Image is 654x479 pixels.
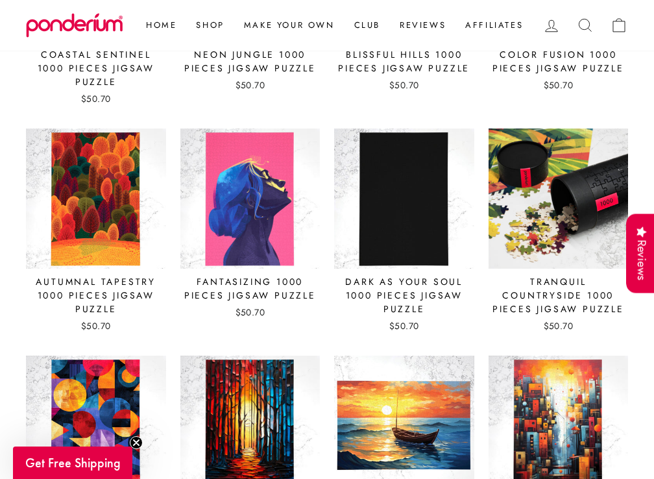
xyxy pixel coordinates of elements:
div: Tranquil Countryside 1000 Pieces Jigsaw Puzzle [489,275,629,316]
div: $50.70 [180,306,321,319]
div: $50.70 [334,79,474,92]
img: Ponderium [26,13,123,38]
div: $50.70 [334,319,474,332]
a: Shop [186,14,234,37]
a: Autumnal Tapestry 1000 Pieces Jigsaw Puzzle $50.70 [26,129,166,336]
a: Make Your Own [234,14,345,37]
div: Coastal Sentinel 1000 Pieces Jigsaw Puzzle [26,48,166,89]
ul: Primary [130,14,533,37]
a: Home [136,14,186,37]
div: Dark as Your Soul 1000 Pieces Jigsaw Puzzle [334,275,474,316]
a: Affiliates [455,14,533,37]
div: $50.70 [489,79,629,92]
div: Get Free ShippingClose teaser [13,447,132,479]
a: Tranquil Countryside 1000 Pieces Jigsaw Puzzle $50.70 [489,129,629,336]
a: Dark as Your Soul 1000 Pieces Jigsaw Puzzle $50.70 [334,129,474,336]
span: Get Free Shipping [25,454,121,471]
div: Neon Jungle 1000 Pieces Jigsaw Puzzle [180,48,321,75]
div: $50.70 [489,319,629,332]
div: Reviews [626,214,654,293]
div: Blissful Hills 1000 Pieces Jigsaw Puzzle [334,48,474,75]
a: Reviews [390,14,455,37]
div: Autumnal Tapestry 1000 Pieces Jigsaw Puzzle [26,275,166,316]
button: Close teaser [130,436,143,449]
div: $50.70 [180,79,321,92]
div: Color Fusion 1000 Pieces Jigsaw Puzzle [489,48,629,75]
a: Club [345,14,390,37]
a: Fantasizing 1000 Pieces Jigsaw Puzzle $50.70 [180,129,321,323]
div: $50.70 [26,319,166,332]
div: $50.70 [26,92,166,105]
div: Fantasizing 1000 Pieces Jigsaw Puzzle [180,275,321,302]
